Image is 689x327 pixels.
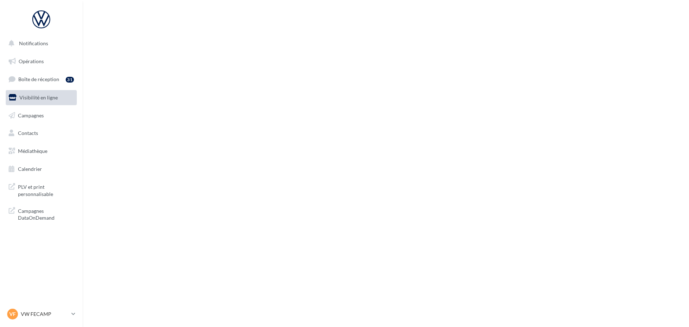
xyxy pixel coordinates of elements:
span: Calendrier [18,166,42,172]
span: Boîte de réception [18,76,59,82]
p: VW FECAMP [21,310,69,318]
span: Médiathèque [18,148,47,154]
span: VF [9,310,16,318]
span: Campagnes [18,112,44,118]
span: Campagnes DataOnDemand [18,206,74,221]
span: Opérations [19,58,44,64]
a: PLV et print personnalisable [4,179,78,200]
span: Contacts [18,130,38,136]
a: Opérations [4,54,78,69]
span: Visibilité en ligne [19,94,58,101]
a: Campagnes DataOnDemand [4,203,78,224]
a: Médiathèque [4,144,78,159]
a: Campagnes [4,108,78,123]
span: PLV et print personnalisable [18,182,74,197]
a: Boîte de réception31 [4,71,78,87]
div: 31 [66,77,74,83]
a: VF VW FECAMP [6,307,77,321]
a: Visibilité en ligne [4,90,78,105]
a: Contacts [4,126,78,141]
button: Notifications [4,36,75,51]
span: Notifications [19,40,48,46]
a: Calendrier [4,162,78,177]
